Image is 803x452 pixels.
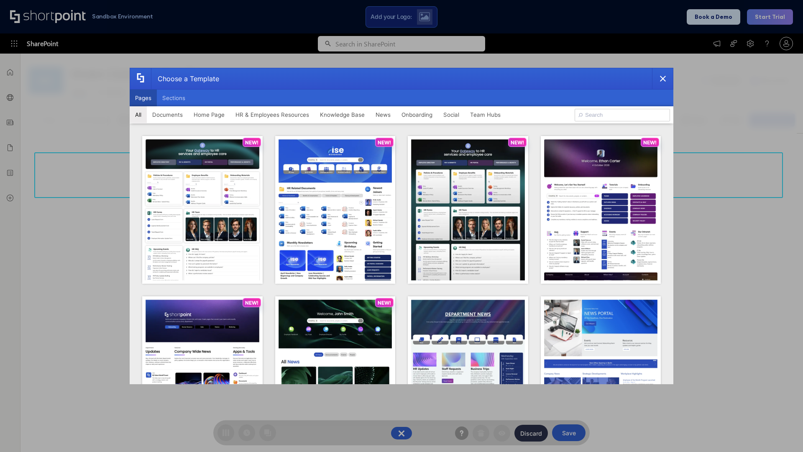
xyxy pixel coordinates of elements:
button: Pages [130,90,157,106]
button: Onboarding [396,106,438,123]
button: Team Hubs [465,106,506,123]
button: HR & Employees Resources [230,106,315,123]
button: Social [438,106,465,123]
div: template selector [130,68,673,384]
p: NEW! [643,139,657,146]
button: News [370,106,396,123]
p: NEW! [378,139,391,146]
button: Home Page [188,106,230,123]
p: NEW! [378,300,391,306]
input: Search [575,109,670,121]
iframe: Chat Widget [652,355,803,452]
button: Documents [147,106,188,123]
p: NEW! [245,300,258,306]
p: NEW! [511,139,524,146]
button: All [130,106,147,123]
div: Choose a Template [151,68,219,89]
button: Knowledge Base [315,106,370,123]
p: NEW! [245,139,258,146]
button: Sections [157,90,191,106]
